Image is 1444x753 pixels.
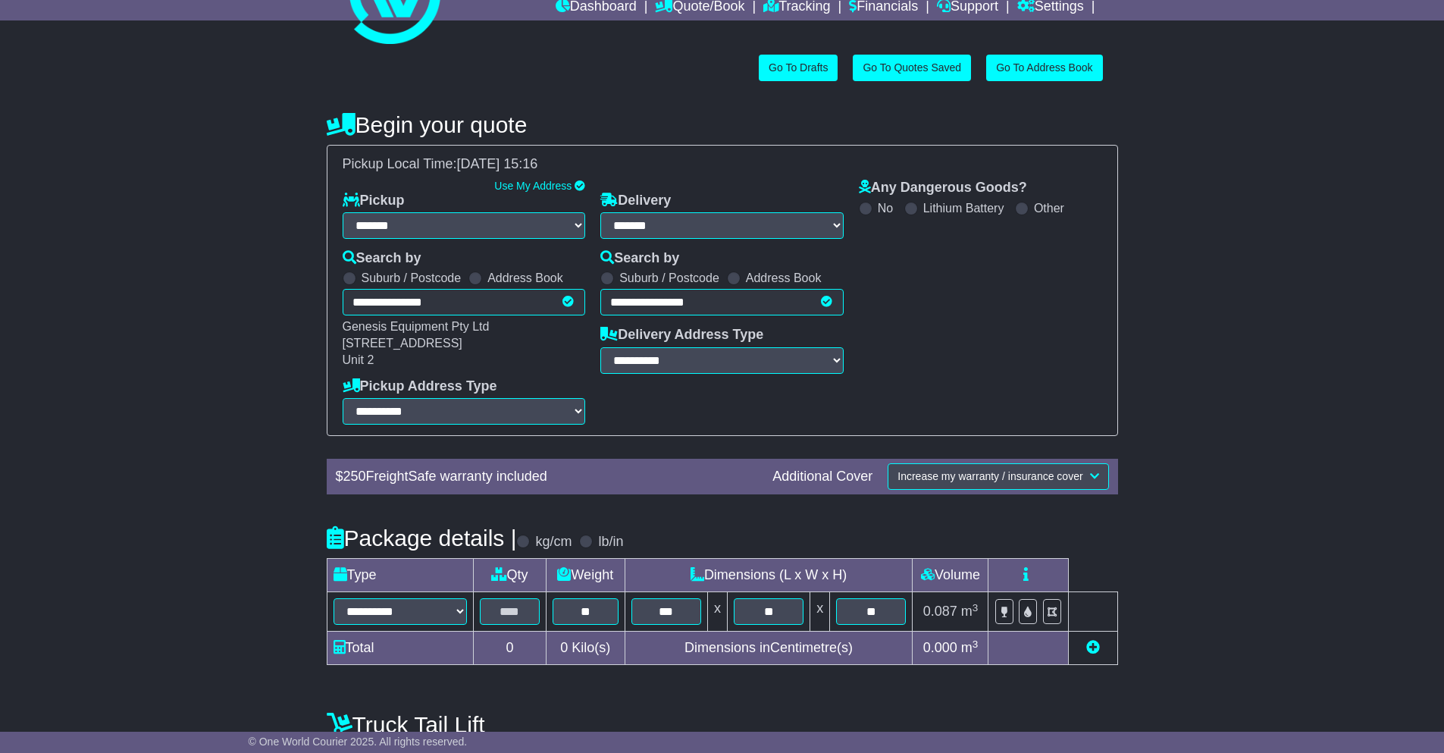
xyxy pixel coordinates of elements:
span: 0 [560,640,568,655]
h4: Begin your quote [327,112,1118,137]
span: © One World Courier 2025. All rights reserved. [249,736,468,748]
td: Volume [913,559,988,592]
td: Weight [546,559,625,592]
label: Address Book [487,271,563,285]
label: Pickup Address Type [343,378,497,395]
span: 0.000 [923,640,957,655]
a: Go To Quotes Saved [853,55,971,81]
td: Dimensions (L x W x H) [625,559,913,592]
button: Increase my warranty / insurance cover [888,463,1108,490]
label: Delivery [600,193,671,209]
span: Unit 2 [343,353,374,366]
h4: Truck Tail Lift [327,712,1118,737]
span: m [961,604,979,619]
label: No [878,201,893,215]
h4: Package details | [327,526,517,551]
td: Total [327,632,473,665]
label: lb/in [598,534,623,551]
div: $ FreightSafe warranty included [328,469,766,485]
span: [DATE] 15:16 [457,156,538,171]
td: Type [327,559,473,592]
div: Pickup Local Time: [335,156,1110,173]
label: Pickup [343,193,405,209]
label: Other [1034,201,1064,215]
span: Increase my warranty / insurance cover [897,470,1082,482]
span: [STREET_ADDRESS] [343,337,462,350]
sup: 3 [973,638,979,650]
label: Search by [343,250,421,267]
label: Any Dangerous Goods? [859,180,1027,196]
a: Go To Address Book [986,55,1102,81]
label: Suburb / Postcode [362,271,462,285]
a: Go To Drafts [759,55,838,81]
a: Add new item [1086,640,1100,655]
td: 0 [473,632,546,665]
label: Address Book [746,271,822,285]
td: Kilo(s) [546,632,625,665]
span: Genesis Equipment Pty Ltd [343,320,490,333]
td: x [707,592,727,632]
label: Lithium Battery [923,201,1004,215]
span: 250 [343,469,366,484]
label: Search by [600,250,679,267]
td: x [810,592,830,632]
td: Qty [473,559,546,592]
label: Suburb / Postcode [619,271,719,285]
label: Delivery Address Type [600,327,763,344]
label: kg/cm [535,534,572,551]
span: m [961,640,979,655]
div: Additional Cover [765,469,880,485]
a: Use My Address [494,180,572,192]
td: Dimensions in Centimetre(s) [625,632,913,665]
sup: 3 [973,602,979,613]
span: 0.087 [923,604,957,619]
